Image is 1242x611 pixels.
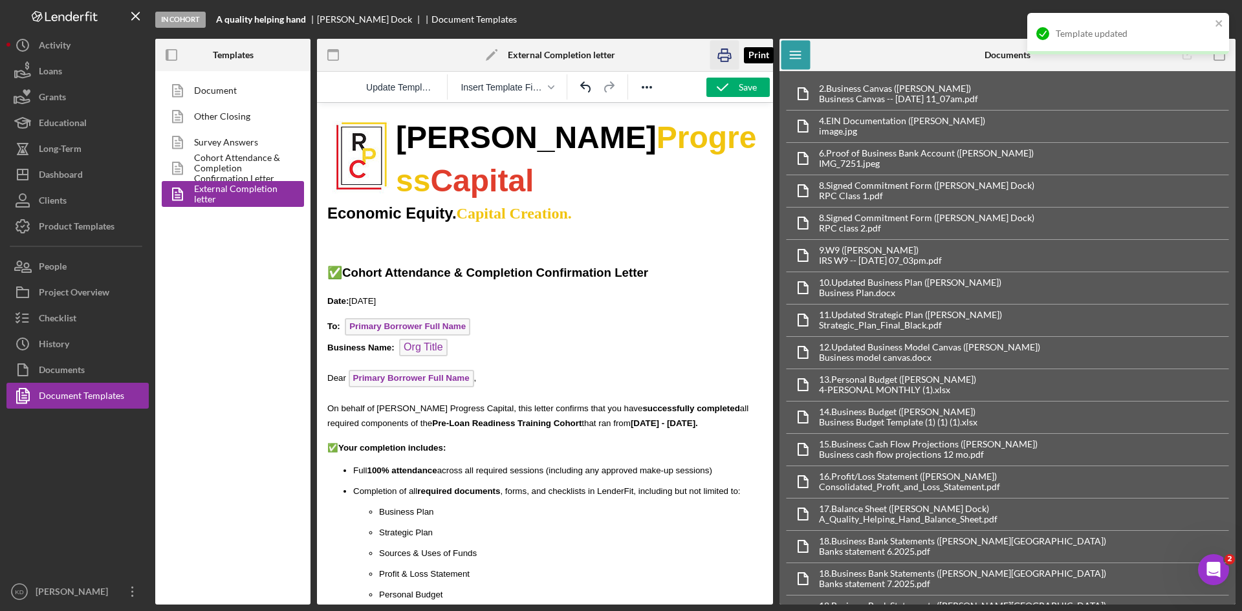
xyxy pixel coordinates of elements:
span: Update Template [366,82,434,92]
div: IRS W9 -- [DATE] 07_03pm.pdf [819,255,942,266]
div: People [39,253,67,283]
span: ✅ [10,340,129,350]
a: Other Closing [162,103,298,129]
span: Sources & Uses of Funds [62,445,160,455]
div: [PERSON_NAME] Dock [317,14,423,25]
a: Survey Answers [162,129,298,155]
span: Profit & Loss Statement [62,466,153,476]
div: IMG_7251.jpeg [819,158,1034,169]
iframe: Intercom live chat [1198,554,1229,585]
button: Grants [6,84,149,110]
button: Redo [598,78,620,96]
div: 18. Business Bank Statements ([PERSON_NAME][GEOGRAPHIC_DATA]) [819,568,1106,579]
div: Document Templates [39,383,124,412]
div: 14. Business Budget ([PERSON_NAME]) [819,407,977,417]
div: 10. Updated Business Plan ([PERSON_NAME]) [819,277,1001,288]
div: Grants [39,84,66,113]
div: 8. Signed Commitment Form ([PERSON_NAME] Dock) [819,180,1034,191]
div: In Cohort [155,12,206,28]
button: Reveal or hide additional toolbar items [636,78,658,96]
button: Dashboard [6,162,149,188]
a: Cohort Attendance & Completion Confirmation Letter [162,155,298,181]
button: KD[PERSON_NAME] [6,579,149,605]
div: Long-Term [39,136,82,165]
div: Banks statement 6.2025.pdf [819,546,1106,557]
button: People [6,253,149,279]
div: History [39,331,69,360]
button: Insert Template Field [455,78,559,96]
div: 4. EIN Documentation ([PERSON_NAME]) [819,116,985,126]
a: Educational [6,110,149,136]
text: KD [15,588,23,595]
div: 8. Signed Commitment Form ([PERSON_NAME] Dock) [819,213,1034,223]
button: Project Overview [6,279,149,305]
div: Business cash flow projections 12 mo.pdf [819,449,1038,460]
div: Clients [39,188,67,217]
strong: Pre-Loan Readiness Training Cohort [115,316,265,325]
b: Templates [213,50,254,60]
b: A quality helping hand [216,14,306,25]
div: Document Templates [431,14,517,25]
span: Insert Template Field [461,82,543,92]
div: RPC Class 1.pdf [819,191,1034,201]
div: 13. Personal Budget ([PERSON_NAME]) [819,374,976,385]
strong: [DATE] - [DATE]. [314,316,381,325]
button: Checklist [6,305,149,331]
button: Clients [6,188,149,213]
div: Business model canvas.docx [819,352,1040,363]
div: Documents [39,357,85,386]
div: 9. W9 ([PERSON_NAME]) [819,245,942,255]
a: Document [162,78,298,103]
div: Product Templates [39,213,114,242]
div: Save [739,78,757,97]
div: 2. Business Canvas ([PERSON_NAME]) [819,83,978,94]
button: Reset the template to the current product template value [361,78,439,96]
strong: required documents [100,383,183,393]
span: Personal Budget [62,487,126,497]
button: Long-Term [6,136,149,162]
button: Documents [6,357,149,383]
div: A_Quality_Helping_Hand_Balance_Sheet.pdf [819,514,997,524]
b: Documents [985,50,1030,60]
div: Loans [39,58,62,87]
button: Activity [6,32,149,58]
div: 11. Updated Strategic Plan ([PERSON_NAME]) [819,310,1002,320]
div: Business Plan.docx [819,288,1001,298]
div: Business Budget Template (1) (1) (1).xlsx [819,417,977,427]
div: [PERSON_NAME] [32,579,116,608]
button: Product Templates [6,213,149,239]
iframe: Rich Text Area [317,103,773,605]
div: 15. Business Cash Flow Projections ([PERSON_NAME]) [819,439,1038,449]
div: Activity [39,32,71,61]
div: 18. Business Bank Statements ([PERSON_NAME][GEOGRAPHIC_DATA]) [819,601,1106,611]
div: Consolidated_Profit_and_Loss_Statement.pdf [819,482,1000,492]
div: Template updated [1056,28,1211,39]
span: Business Plan [62,404,116,414]
div: Banks statement 7.2025.pdf [819,579,1106,589]
div: Educational [39,110,87,139]
div: 16. Profit/Loss Statement ([PERSON_NAME]) [819,471,1000,482]
a: External Completion letter [162,181,298,207]
div: RPC class 2.pdf [819,223,1034,233]
div: 4-PERSONAL MONTHLY (1).xlsx [819,385,976,395]
button: Document Templates [6,383,149,409]
span: 2 [1225,554,1235,564]
div: Project Overview [39,279,109,308]
div: Checklist [39,305,76,334]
